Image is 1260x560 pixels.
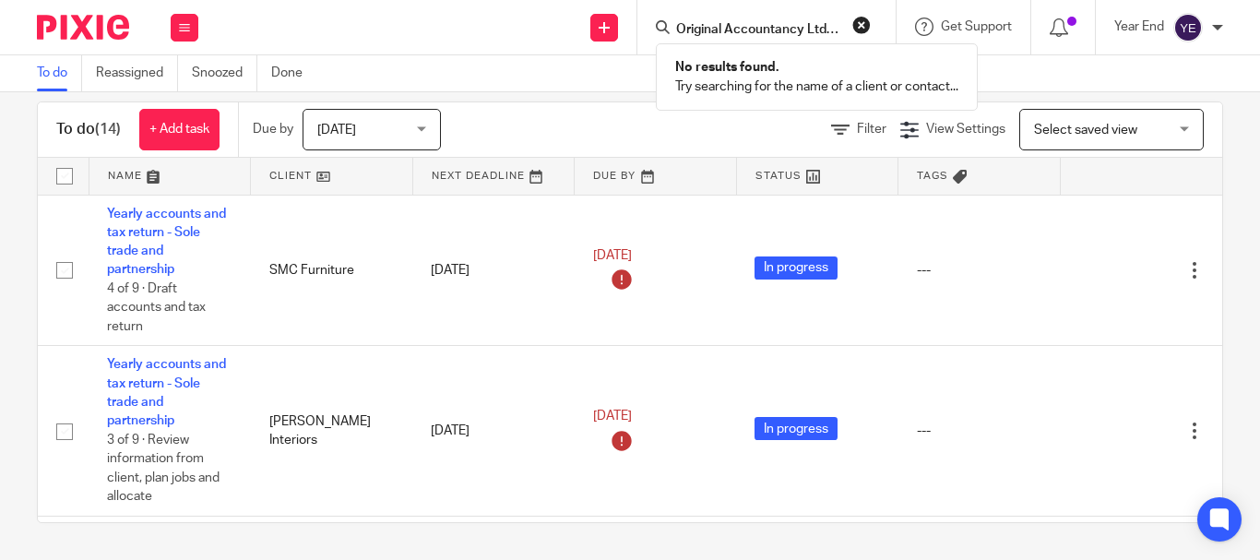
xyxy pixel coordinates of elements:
[674,22,840,39] input: Search
[192,55,257,91] a: Snoozed
[412,346,575,517] td: [DATE]
[593,410,632,423] span: [DATE]
[96,55,178,91] a: Reassigned
[317,124,356,137] span: [DATE]
[1173,13,1203,42] img: svg%3E
[107,358,226,427] a: Yearly accounts and tax return - Sole trade and partnership
[251,346,413,517] td: [PERSON_NAME] Interiors
[95,122,121,137] span: (14)
[251,195,413,346] td: SMC Furniture
[139,109,220,150] a: + Add task
[755,417,838,440] span: In progress
[852,16,871,34] button: Clear
[1114,18,1164,36] p: Year End
[917,422,1042,440] div: ---
[107,208,226,277] a: Yearly accounts and tax return - Sole trade and partnership
[857,123,886,136] span: Filter
[253,120,293,138] p: Due by
[56,120,121,139] h1: To do
[917,171,948,181] span: Tags
[755,256,838,280] span: In progress
[412,195,575,346] td: [DATE]
[1034,124,1137,137] span: Select saved view
[926,123,1005,136] span: View Settings
[107,282,206,333] span: 4 of 9 · Draft accounts and tax return
[37,15,129,40] img: Pixie
[271,55,316,91] a: Done
[917,261,1042,280] div: ---
[107,434,220,504] span: 3 of 9 · Review information from client, plan jobs and allocate
[593,249,632,262] span: [DATE]
[941,20,1012,33] span: Get Support
[37,55,82,91] a: To do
